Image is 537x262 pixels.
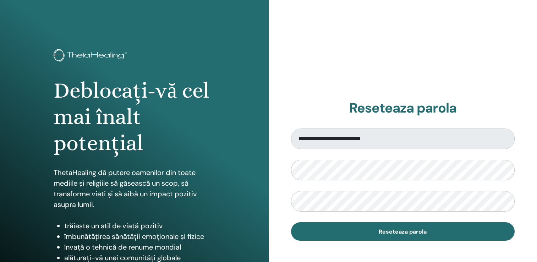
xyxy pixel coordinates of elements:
p: ThetaHealing dă putere oamenilor din toate mediile și religiile să găsească un scop, să transform... [54,167,215,210]
li: îmbunătățirea sănătății emoționale și fizice [64,231,215,242]
li: trăiește un stil de viață pozitiv [64,220,215,231]
h2: Reseteaza parola [291,100,515,116]
span: Reseteaza parola [379,228,427,235]
button: Reseteaza parola [291,222,515,241]
h1: Deblocați-vă cel mai înalt potențial [54,77,215,157]
li: învață o tehnică de renume mondial [64,242,215,252]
